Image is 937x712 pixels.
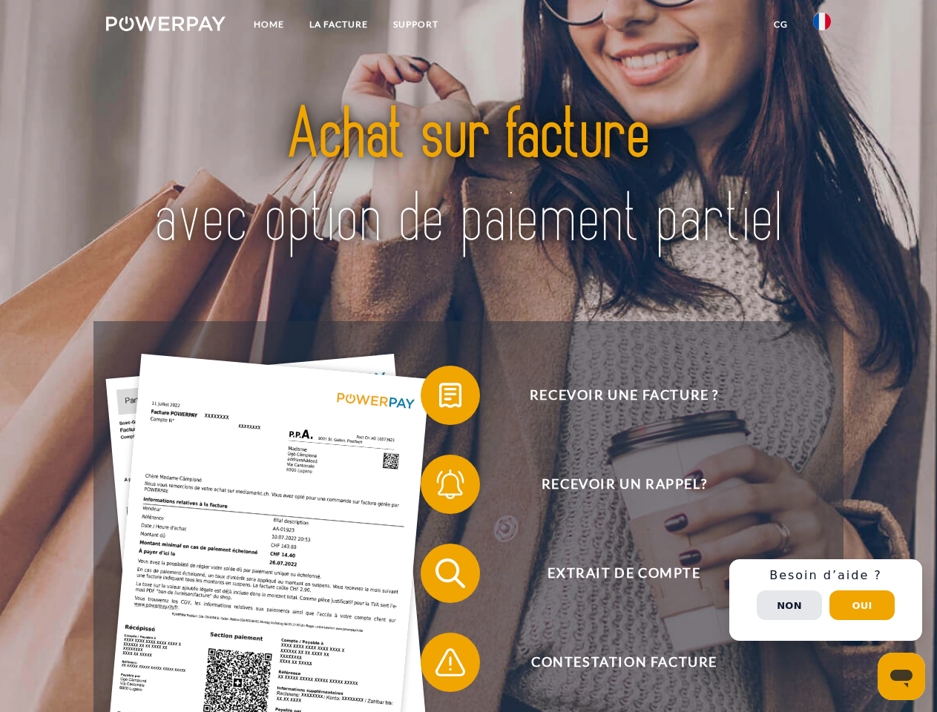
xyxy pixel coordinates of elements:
button: Extrait de compte [421,544,806,603]
a: Support [381,11,451,38]
img: qb_warning.svg [432,644,469,681]
span: Recevoir un rappel? [442,455,806,514]
img: qb_search.svg [432,555,469,592]
img: logo-powerpay-white.svg [106,16,226,31]
img: fr [813,13,831,30]
span: Recevoir une facture ? [442,366,806,425]
button: Non [757,590,822,620]
a: LA FACTURE [297,11,381,38]
button: Recevoir un rappel? [421,455,806,514]
button: Contestation Facture [421,633,806,692]
span: Extrait de compte [442,544,806,603]
h3: Besoin d’aide ? [738,568,913,583]
img: qb_bill.svg [432,377,469,414]
img: title-powerpay_fr.svg [142,71,795,284]
button: Oui [829,590,895,620]
img: qb_bell.svg [432,466,469,503]
a: Home [241,11,297,38]
div: Schnellhilfe [729,559,922,641]
iframe: Bouton de lancement de la fenêtre de messagerie [878,653,925,700]
button: Recevoir une facture ? [421,366,806,425]
a: CG [761,11,800,38]
span: Contestation Facture [442,633,806,692]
